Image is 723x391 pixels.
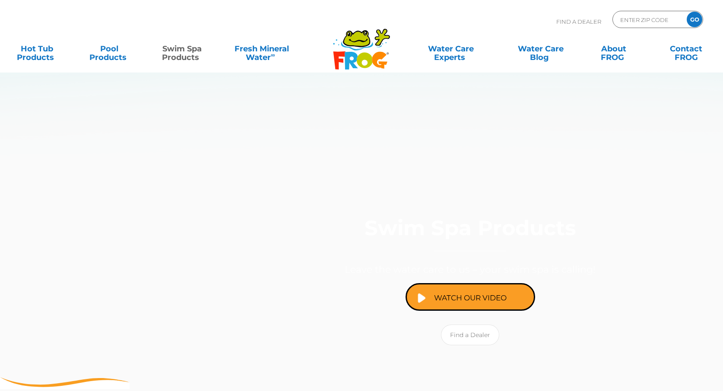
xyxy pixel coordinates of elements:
[405,40,496,57] a: Water CareExperts
[81,40,138,57] a: PoolProducts
[9,40,65,57] a: Hot TubProducts
[441,325,499,345] a: Find a Dealer
[226,40,297,57] a: Fresh MineralWater∞
[328,17,395,70] img: Frog Products Logo
[406,283,535,311] a: Watch Our Video
[687,12,702,27] input: GO
[556,11,601,32] p: Find A Dealer
[585,40,642,57] a: AboutFROG
[229,217,711,252] h1: Swim Spa Products
[658,40,714,57] a: ContactFROG
[271,51,275,58] sup: ∞
[229,261,711,279] p: Leave the water care to us – your swim spa is calling!
[154,40,210,57] a: Swim SpaProducts
[513,40,569,57] a: Water CareBlog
